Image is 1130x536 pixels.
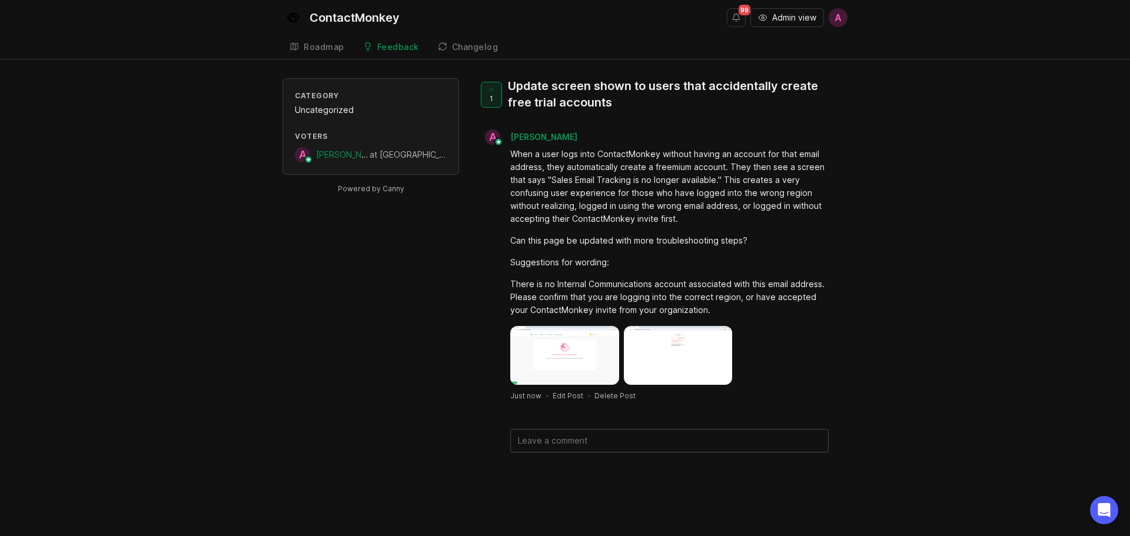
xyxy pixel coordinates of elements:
div: ContactMonkey [310,12,400,24]
img: https://canny-assets.io/images/dcae56c228d4ee548e6b90126244b5ea.png [510,326,619,385]
div: There is no Internal Communications account associated with this email address. Please confirm th... [510,278,829,317]
button: A [829,8,847,27]
div: A [485,129,500,145]
div: Feedback [377,43,419,51]
button: Notifications [727,8,746,27]
div: · [546,391,548,401]
span: [PERSON_NAME] [510,132,577,142]
div: · [588,391,590,401]
a: Changelog [431,35,506,59]
a: Just now [510,391,541,401]
span: A [835,11,842,25]
img: https://canny-assets.io/images/638324488f0c23aaa32acece26703a19.png [624,326,733,385]
div: When a user logs into ContactMonkey without having an account for that email address, they automa... [510,148,829,225]
button: Admin view [750,8,824,27]
a: A[PERSON_NAME] [478,129,587,145]
div: Uncategorized [295,104,447,116]
button: 1 [481,82,502,108]
div: A [295,147,310,162]
div: at [GEOGRAPHIC_DATA] [370,148,447,161]
a: Feedback [356,35,426,59]
span: [PERSON_NAME] [316,149,381,159]
div: Can this page be updated with more troubleshooting steps? [510,234,829,247]
div: Changelog [452,43,498,51]
div: Voters [295,131,447,141]
div: Edit Post [553,391,583,401]
div: Category [295,91,447,101]
div: Suggestions for wording: [510,256,829,269]
img: member badge [304,155,313,164]
span: 1 [490,94,493,104]
div: Delete Post [594,391,636,401]
div: Update screen shown to users that accidentally create free trial accounts [508,78,838,111]
img: member badge [494,138,503,147]
a: Powered by Canny [336,182,406,195]
div: Open Intercom Messenger [1090,496,1118,524]
span: 99 [739,5,750,15]
span: Admin view [772,12,816,24]
img: ContactMonkey logo [282,7,304,28]
a: A[PERSON_NAME]at [GEOGRAPHIC_DATA] [295,147,447,162]
a: Roadmap [282,35,351,59]
div: Roadmap [304,43,344,51]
